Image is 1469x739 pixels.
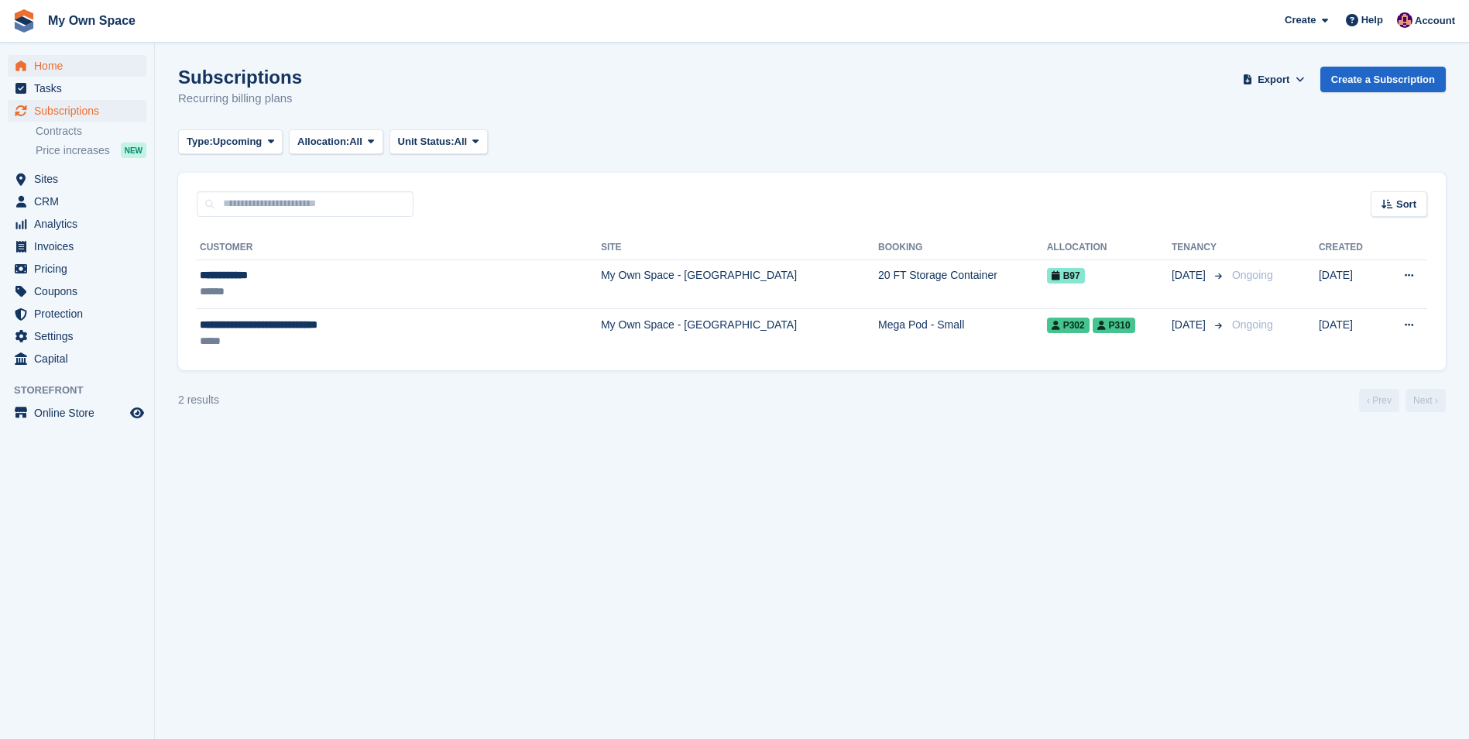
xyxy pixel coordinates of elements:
span: Online Store [34,402,127,424]
span: Create [1285,12,1316,28]
span: CRM [34,191,127,212]
span: Coupons [34,280,127,302]
button: Type: Upcoming [178,129,283,155]
td: [DATE] [1319,309,1381,358]
span: Tasks [34,77,127,99]
a: menu [8,77,146,99]
span: Ongoing [1232,269,1273,281]
th: Customer [197,235,601,260]
span: Upcoming [213,134,263,150]
a: menu [8,168,146,190]
a: menu [8,100,146,122]
span: Capital [34,348,127,369]
span: Help [1361,12,1383,28]
p: Recurring billing plans [178,90,302,108]
td: 20 FT Storage Container [878,260,1047,309]
span: Storefront [14,383,154,398]
button: Allocation: All [289,129,383,155]
span: Pricing [34,258,127,280]
span: Subscriptions [34,100,127,122]
img: stora-icon-8386f47178a22dfd0bd8f6a31ec36ba5ce8667c1dd55bd0f319d3a0aa187defe.svg [12,9,36,33]
span: [DATE] [1172,267,1209,284]
a: Preview store [128,404,146,422]
a: Previous [1359,389,1399,412]
button: Unit Status: All [390,129,488,155]
span: Export [1258,72,1289,88]
span: Allocation: [297,134,349,150]
button: Export [1240,67,1308,92]
a: menu [8,55,146,77]
a: Price increases NEW [36,142,146,159]
a: menu [8,280,146,302]
span: Analytics [34,213,127,235]
span: Settings [34,325,127,347]
th: Tenancy [1172,235,1226,260]
a: menu [8,402,146,424]
span: [DATE] [1172,317,1209,333]
a: menu [8,348,146,369]
span: Sort [1396,197,1416,212]
span: Protection [34,303,127,325]
div: 2 results [178,392,219,408]
a: menu [8,191,146,212]
a: menu [8,235,146,257]
img: Sergio Tartaglia [1397,12,1412,28]
a: Create a Subscription [1320,67,1446,92]
div: NEW [121,143,146,158]
td: My Own Space - [GEOGRAPHIC_DATA] [601,260,878,309]
th: Created [1319,235,1381,260]
span: Price increases [36,143,110,158]
span: Unit Status: [398,134,455,150]
span: Invoices [34,235,127,257]
nav: Page [1356,389,1449,412]
td: Mega Pod - Small [878,309,1047,358]
span: All [455,134,468,150]
span: P302 [1047,318,1090,333]
a: Contracts [36,124,146,139]
span: All [349,134,362,150]
span: P310 [1093,318,1135,333]
td: My Own Space - [GEOGRAPHIC_DATA] [601,309,878,358]
td: [DATE] [1319,260,1381,309]
a: Next [1406,389,1446,412]
span: Account [1415,13,1455,29]
a: menu [8,258,146,280]
span: Sites [34,168,127,190]
span: Ongoing [1232,318,1273,331]
span: B97 [1047,268,1085,284]
a: menu [8,213,146,235]
a: menu [8,325,146,347]
h1: Subscriptions [178,67,302,88]
th: Allocation [1047,235,1172,260]
span: Type: [187,134,213,150]
a: menu [8,303,146,325]
th: Site [601,235,878,260]
th: Booking [878,235,1047,260]
span: Home [34,55,127,77]
a: My Own Space [42,8,142,33]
